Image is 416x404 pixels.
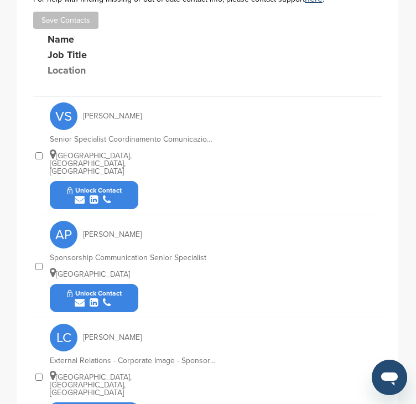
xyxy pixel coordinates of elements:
button: Unlock Contact [54,179,135,212]
span: AP [50,221,77,248]
span: [PERSON_NAME] [83,112,142,120]
div: Sponsorship Communication Senior Specialist [50,254,216,262]
div: Location [48,65,131,75]
span: LC [50,324,77,351]
span: [PERSON_NAME] [83,231,142,239]
div: Job Title [48,50,214,60]
span: [PERSON_NAME] [83,334,142,341]
span: [GEOGRAPHIC_DATA], [GEOGRAPHIC_DATA], [GEOGRAPHIC_DATA] [50,372,132,397]
span: Unlock Contact [67,289,122,297]
iframe: Button to launch messaging window [372,360,407,395]
button: Unlock Contact [54,282,135,315]
span: Unlock Contact [67,187,122,194]
div: External Relations - Corporate Image - Sponsorship & Partnership Department [50,357,216,365]
div: Name [48,34,169,44]
span: [GEOGRAPHIC_DATA], [GEOGRAPHIC_DATA], [GEOGRAPHIC_DATA] [50,151,132,176]
button: Save Contacts [33,12,98,29]
div: Senior Specialist Coordinamento Comunicazione sui Territori | Sponsorship culturali e istituzionali [50,136,216,143]
span: VS [50,102,77,130]
span: [GEOGRAPHIC_DATA] [50,270,130,279]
